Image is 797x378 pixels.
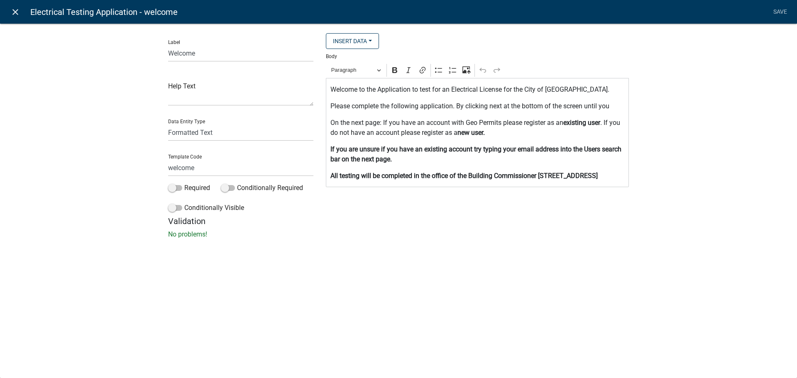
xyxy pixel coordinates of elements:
[326,54,337,59] label: Body
[330,118,625,138] p: On the next page: If you have an account with Geo Permits please register as an . If you do not h...
[168,203,244,213] label: Conditionally Visible
[326,62,629,78] div: Editor toolbar
[770,4,790,20] a: Save
[221,183,303,193] label: Conditionally Required
[10,7,20,17] i: close
[30,4,178,20] span: Electrical Testing Application - welcome
[168,183,210,193] label: Required
[326,78,629,187] div: Editor editing area: main. Press Alt+0 for help.
[330,172,598,180] strong: All testing will be completed in the office of the Building Commissioner [STREET_ADDRESS]
[330,145,621,163] strong: If you are unsure if you have an existing account try typing your email address into the Users se...
[563,119,600,127] strong: existing user
[328,64,385,77] button: Paragraph, Heading
[330,101,625,111] p: Please complete the following application. By clicking next at the bottom of the screen until you
[168,216,629,226] h5: Validation
[168,229,629,239] p: No problems!
[331,65,374,75] span: Paragraph
[330,85,625,95] p: Welcome to the Application to test for an Electrical License for the City of [GEOGRAPHIC_DATA].
[457,129,485,137] strong: new user.
[326,33,379,49] button: Insert Data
